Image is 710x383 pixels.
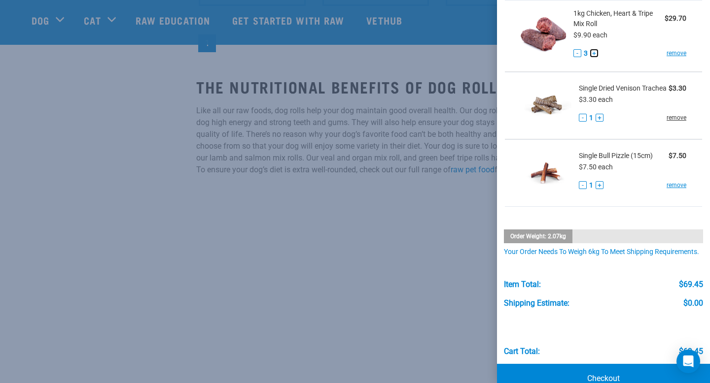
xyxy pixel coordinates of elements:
[683,299,703,308] div: $0.00
[521,80,571,131] img: Dried Venison Trachea
[667,49,686,58] a: remove
[573,49,581,57] button: -
[579,83,667,94] span: Single Dried Venison Trachea
[679,280,703,289] div: $69.45
[665,14,686,22] strong: $29.70
[504,347,540,356] div: Cart total:
[504,229,573,243] div: Order weight: 2.07kg
[667,113,686,122] a: remove
[676,350,700,373] div: Open Intercom Messenger
[521,8,566,59] img: Chicken, Heart & Tripe Mix Roll
[504,299,569,308] div: Shipping Estimate:
[504,280,541,289] div: Item Total:
[579,96,613,103] span: $3.30 each
[579,163,613,171] span: $7.50 each
[573,31,607,39] span: $9.90 each
[573,8,665,29] span: 1kg Chicken, Heart & Tripe Mix Roll
[596,114,603,122] button: +
[579,181,587,189] button: -
[579,151,653,161] span: Single Bull Pizzle (15cm)
[584,48,588,59] span: 3
[669,84,686,92] strong: $3.30
[669,152,686,160] strong: $7.50
[504,248,704,256] div: Your order needs to weigh 6kg to meet shipping requirements.
[589,113,593,123] span: 1
[521,148,571,198] img: Bull Pizzle (15cm)
[679,347,703,356] div: $69.45
[667,181,686,190] a: remove
[596,181,603,189] button: +
[579,114,587,122] button: -
[589,180,593,191] span: 1
[590,49,598,57] button: +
